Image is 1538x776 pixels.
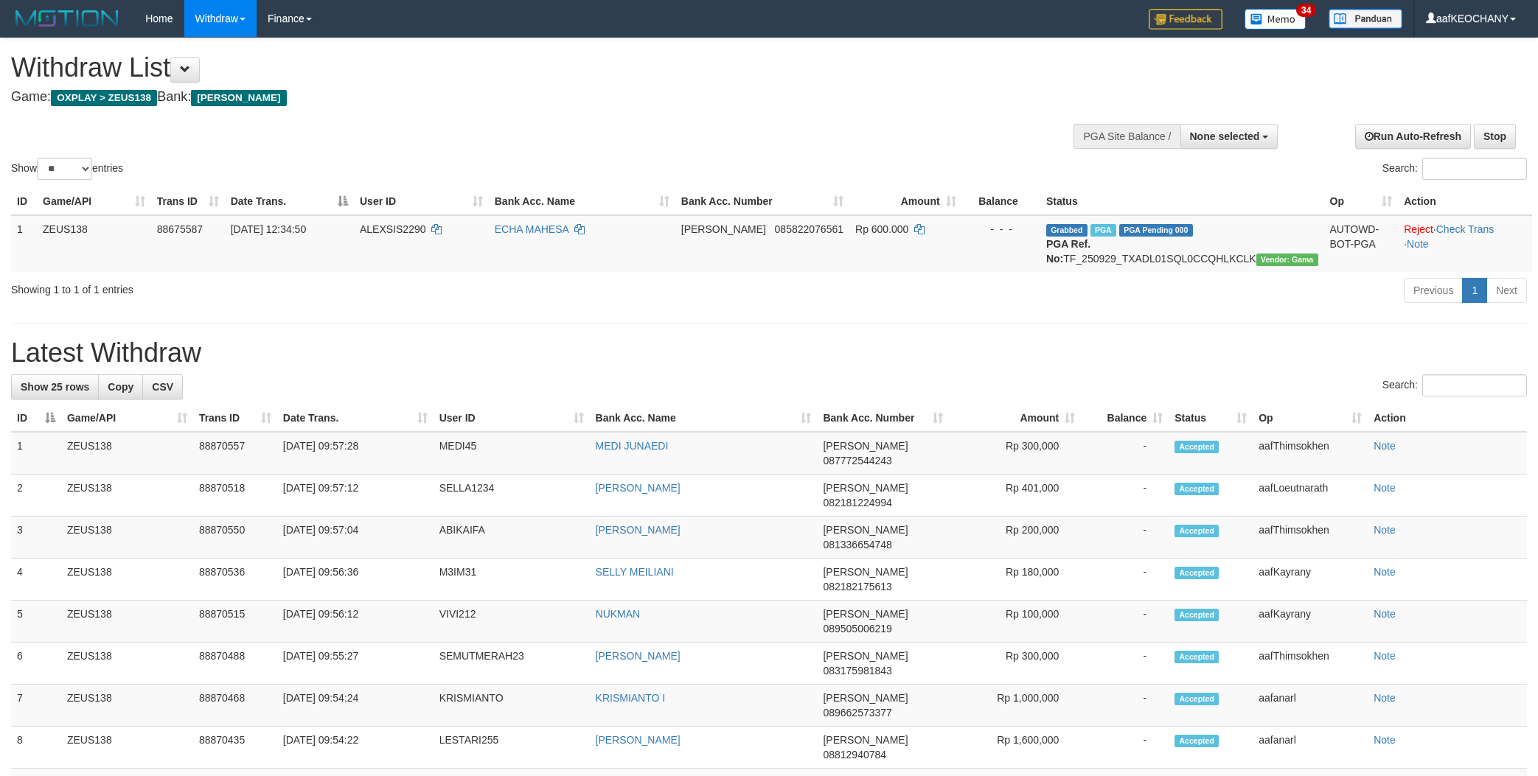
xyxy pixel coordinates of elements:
td: Rp 100,000 [949,601,1081,643]
td: aafThimsokhen [1253,643,1368,685]
td: LESTARI255 [434,727,590,769]
td: SELLA1234 [434,475,590,517]
span: Copy 081336654748 to clipboard [823,539,891,550]
td: - [1081,643,1169,685]
td: aafKayrany [1253,559,1368,601]
td: - [1081,432,1169,475]
td: ZEUS138 [61,727,193,769]
span: Marked by aafpengsreynich [1090,224,1116,237]
td: Rp 1,600,000 [949,727,1081,769]
td: MEDI45 [434,432,590,475]
td: SEMUTMERAH23 [434,643,590,685]
h1: Withdraw List [11,53,1011,83]
a: SELLY MEILIANI [596,566,674,578]
span: Copy 082182175613 to clipboard [823,581,891,593]
a: Run Auto-Refresh [1355,124,1471,149]
span: Copy 082181224994 to clipboard [823,497,891,508]
a: Note [1374,524,1396,536]
label: Search: [1382,158,1527,180]
span: [PERSON_NAME] [823,440,908,452]
td: [DATE] 09:56:36 [277,559,434,601]
td: ZEUS138 [61,643,193,685]
td: 88870557 [193,432,277,475]
th: Op: activate to sort column ascending [1324,188,1399,215]
span: [PERSON_NAME] [681,223,766,235]
img: MOTION_logo.png [11,7,123,29]
th: Balance [962,188,1040,215]
th: Amount: activate to sort column ascending [949,405,1081,432]
label: Search: [1382,374,1527,396]
a: [PERSON_NAME] [596,650,681,662]
th: ID [11,188,37,215]
td: 4 [11,559,61,601]
div: PGA Site Balance / [1074,124,1180,149]
span: Grabbed [1046,224,1088,237]
td: [DATE] 09:55:27 [277,643,434,685]
span: Copy 089505006219 to clipboard [823,623,891,635]
td: Rp 300,000 [949,432,1081,475]
td: ZEUS138 [37,215,151,272]
td: aafanarl [1253,727,1368,769]
td: ZEUS138 [61,517,193,559]
label: Show entries [11,158,123,180]
td: [DATE] 09:54:24 [277,685,434,727]
th: Trans ID: activate to sort column ascending [151,188,225,215]
a: Note [1407,238,1429,250]
a: Previous [1404,278,1463,303]
td: 1 [11,432,61,475]
span: Copy 089662573377 to clipboard [823,707,891,719]
td: 88870536 [193,559,277,601]
span: [PERSON_NAME] [823,692,908,704]
a: MEDI JUNAEDI [596,440,669,452]
a: Note [1374,692,1396,704]
th: Game/API: activate to sort column ascending [61,405,193,432]
th: Date Trans.: activate to sort column ascending [277,405,434,432]
td: aafThimsokhen [1253,517,1368,559]
span: Rp 600.000 [855,223,908,235]
span: [DATE] 12:34:50 [231,223,306,235]
span: Copy 08812940784 to clipboard [823,749,886,761]
span: Accepted [1175,483,1219,495]
td: TF_250929_TXADL01SQL0CCQHLKCLK [1040,215,1324,272]
th: Game/API: activate to sort column ascending [37,188,151,215]
th: Date Trans.: activate to sort column descending [225,188,354,215]
th: ID: activate to sort column descending [11,405,61,432]
td: [DATE] 09:57:28 [277,432,434,475]
h4: Game: Bank: [11,90,1011,105]
td: 88870435 [193,727,277,769]
td: KRISMIANTO [434,685,590,727]
a: Note [1374,608,1396,620]
td: aafLoeutnarath [1253,475,1368,517]
th: Amount: activate to sort column ascending [849,188,962,215]
span: Show 25 rows [21,381,89,393]
span: Copy 085822076561 to clipboard [775,223,843,235]
td: - [1081,601,1169,643]
span: Copy [108,381,133,393]
a: Note [1374,440,1396,452]
th: User ID: activate to sort column ascending [354,188,489,215]
img: panduan.png [1329,9,1402,29]
button: None selected [1180,124,1278,149]
a: Copy [98,374,143,399]
span: Vendor URL: https://trx31.1velocity.biz [1256,254,1318,266]
th: User ID: activate to sort column ascending [434,405,590,432]
h1: Latest Withdraw [11,338,1527,368]
th: Bank Acc. Name: activate to sort column ascending [590,405,818,432]
a: [PERSON_NAME] [596,524,681,536]
span: [PERSON_NAME] [823,650,908,662]
td: - [1081,559,1169,601]
input: Search: [1422,158,1527,180]
span: Accepted [1175,735,1219,747]
span: CSV [152,381,173,393]
span: [PERSON_NAME] [191,90,286,106]
td: ZEUS138 [61,559,193,601]
th: Status: activate to sort column ascending [1169,405,1253,432]
span: Copy 087772544243 to clipboard [823,455,891,466]
a: Show 25 rows [11,374,99,399]
td: - [1081,727,1169,769]
select: Showentries [37,158,92,180]
a: [PERSON_NAME] [596,734,681,746]
th: Bank Acc. Number: activate to sort column ascending [817,405,949,432]
div: - - - [968,222,1034,237]
td: aafThimsokhen [1253,432,1368,475]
